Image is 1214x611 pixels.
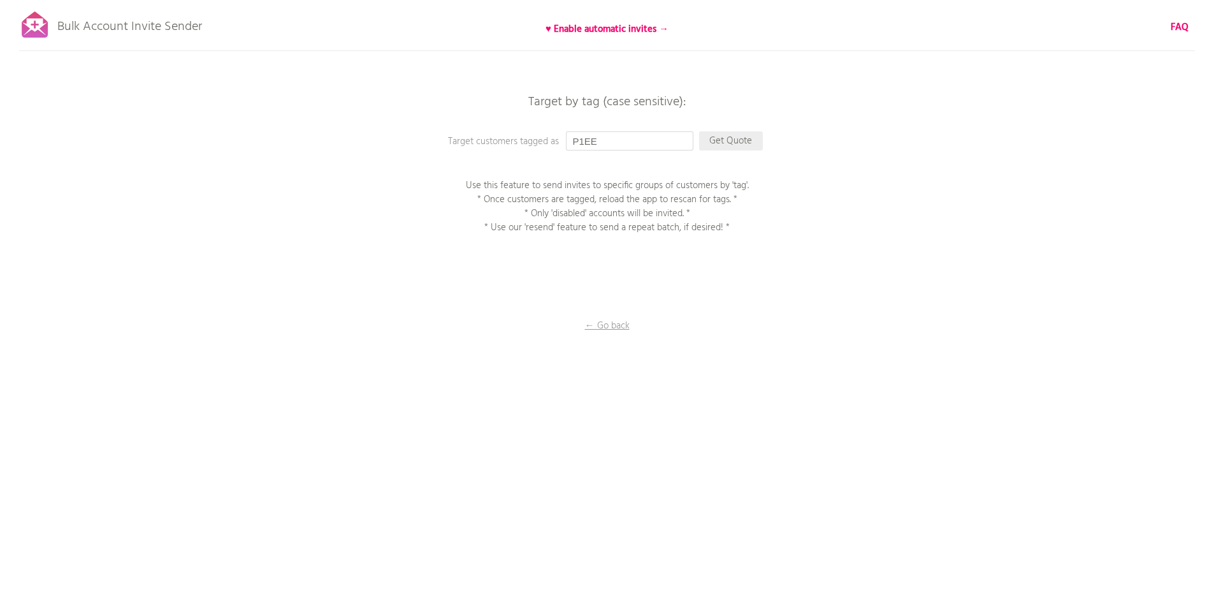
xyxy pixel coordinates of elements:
p: Target by tag (case sensitive): [416,96,798,108]
p: Use this feature to send invites to specific groups of customers by 'tag'. * Once customers are t... [448,179,767,235]
a: FAQ [1171,20,1189,34]
p: Bulk Account Invite Sender [57,8,202,40]
p: Get Quote [699,131,763,151]
b: FAQ [1171,20,1189,35]
input: Enter a tag... [566,131,693,151]
p: ← Go back [544,319,671,333]
b: ♥ Enable automatic invites → [546,22,668,37]
p: Target customers tagged as [448,135,703,149]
